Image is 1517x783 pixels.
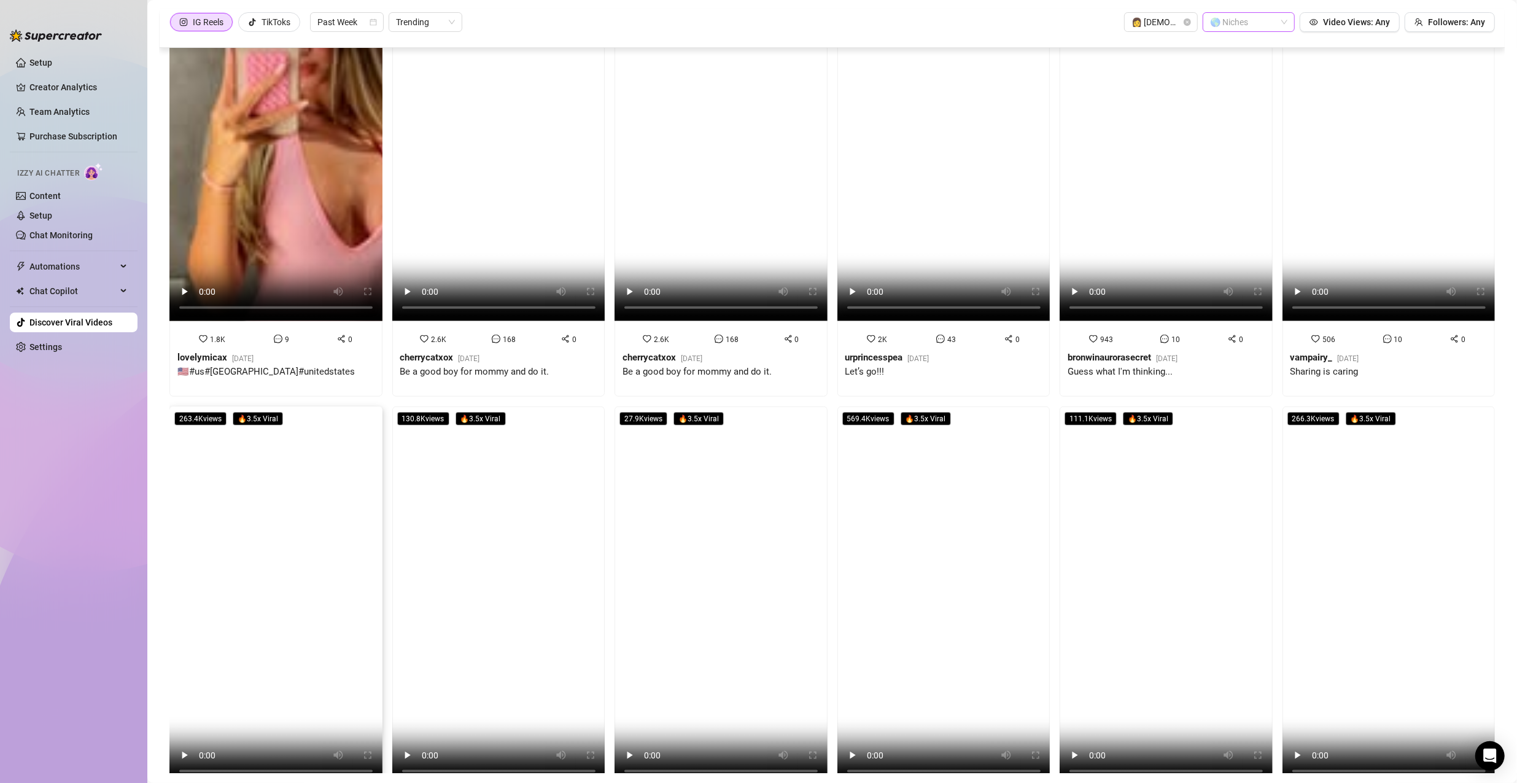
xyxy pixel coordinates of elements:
span: 👩 Female [1131,13,1190,31]
span: message [1160,335,1169,343]
span: 2K [878,335,887,344]
span: 263.4K views [174,412,227,426]
span: 943 [1100,335,1113,344]
span: 0 [348,335,352,344]
span: 168 [503,335,516,344]
span: heart [420,335,429,343]
span: [DATE] [232,354,254,363]
span: 130.8K views [397,412,449,426]
span: heart [867,335,875,343]
span: [DATE] [681,354,702,363]
div: Let’s go!!! [845,365,929,380]
span: 569.4K views [842,412,894,426]
span: message [715,335,723,343]
span: Automations [29,257,117,276]
div: Sharing is caring [1290,365,1359,380]
span: 🔥 3.5 x Viral [673,412,724,426]
a: Purchase Subscription [29,127,128,146]
span: eye [1309,18,1318,26]
a: Setup [29,58,52,68]
span: share-alt [784,335,793,343]
span: Video Views: Any [1323,17,1390,27]
a: Chat Monitoring [29,230,93,240]
span: 2.6K [431,335,446,344]
span: instagram [179,18,188,26]
span: heart [1089,335,1098,343]
span: 9 [285,335,289,344]
span: 506 [1322,335,1335,344]
strong: cherrycatxox [623,352,676,363]
span: 🔥 3.5 x Viral [233,412,283,426]
span: heart [643,335,651,343]
strong: bronwinaurorasecret [1068,352,1151,363]
span: share-alt [1228,335,1236,343]
span: 27.9K views [619,412,667,426]
span: heart [1311,335,1320,343]
span: share-alt [561,335,570,343]
span: [DATE] [459,354,480,363]
span: Izzy AI Chatter [17,168,79,179]
span: Trending [396,13,455,31]
div: Be a good boy for mommy and do it. [400,365,549,380]
span: 43 [947,335,956,344]
div: Guess what I'm thinking... [1068,365,1178,380]
span: [DATE] [908,354,929,363]
span: Chat Copilot [29,281,117,301]
a: Team Analytics [29,107,90,117]
span: 🔥 3.5 x Viral [456,412,506,426]
span: 168 [726,335,739,344]
span: [DATE] [1156,354,1178,363]
div: 🇺🇸#us#[GEOGRAPHIC_DATA]#unitedstates [177,365,355,380]
strong: vampairy_ [1290,352,1333,363]
button: Video Views: Any [1300,12,1400,32]
span: calendar [370,18,377,26]
span: 🔥 3.5 x Viral [1123,412,1173,426]
button: Followers: Any [1405,12,1495,32]
a: Content [29,191,61,201]
span: 111.1K views [1065,412,1117,426]
span: message [936,335,945,343]
span: team [1414,18,1423,26]
a: Settings [29,342,62,352]
span: heart [199,335,208,343]
span: 0 [795,335,799,344]
img: logo-BBDzfeDw.svg [10,29,102,42]
div: IG Reels [193,13,223,31]
span: Followers: Any [1428,17,1485,27]
span: 🔥 3.5 x Viral [1346,412,1396,426]
span: message [274,335,282,343]
span: message [1383,335,1392,343]
span: 🔥 3.5 x Viral [901,412,951,426]
div: Open Intercom Messenger [1475,741,1505,771]
a: Creator Analytics [29,77,128,97]
span: share-alt [1450,335,1459,343]
span: share-alt [1004,335,1013,343]
span: close-circle [1184,18,1191,26]
span: share-alt [337,335,346,343]
span: 0 [572,335,576,344]
a: Setup [29,211,52,220]
span: [DATE] [1338,354,1359,363]
span: tik-tok [248,18,257,26]
span: thunderbolt [16,262,26,271]
span: 266.3K views [1287,412,1340,426]
div: Be a good boy for mommy and do it. [623,365,772,380]
span: 0 [1461,335,1465,344]
span: 1.8K [210,335,225,344]
div: TikToks [262,13,290,31]
span: 10 [1394,335,1403,344]
span: 0 [1239,335,1243,344]
span: message [492,335,500,343]
strong: urprincesspea [845,352,903,363]
img: Chat Copilot [16,287,24,295]
a: Discover Viral Videos [29,317,112,327]
img: AI Chatter [84,163,103,181]
span: 10 [1171,335,1180,344]
span: 2.6K [654,335,669,344]
span: Past Week [317,13,376,31]
span: 0 [1015,335,1020,344]
strong: lovelymicax [177,352,227,363]
strong: cherrycatxox [400,352,454,363]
